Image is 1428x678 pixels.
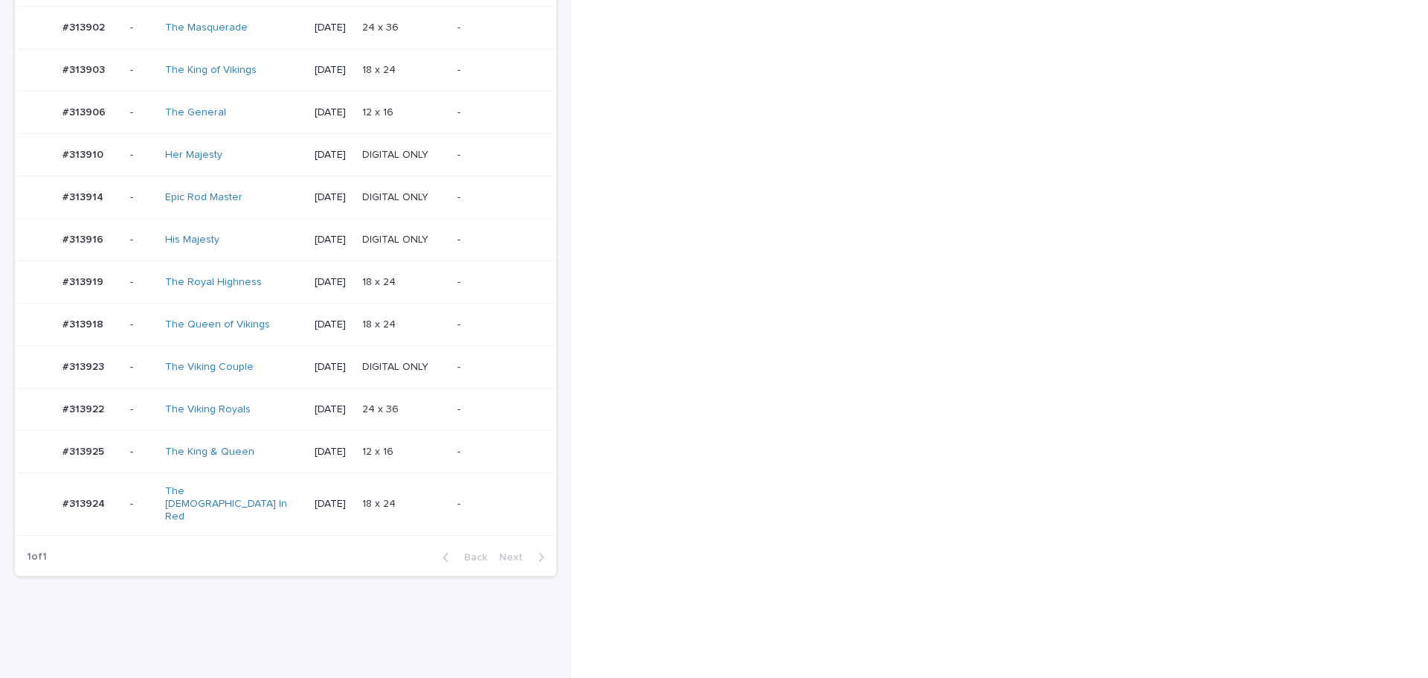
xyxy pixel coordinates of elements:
p: - [130,106,153,119]
tr: #313925#313925 -The King & Queen [DATE]12 x 1612 x 16 - [15,431,556,473]
p: - [457,498,533,511]
p: - [457,191,533,204]
p: [DATE] [315,361,350,374]
tr: #313919#313919 -The Royal Highness [DATE]18 x 2418 x 24 - [15,261,556,304]
p: [DATE] [315,234,350,246]
p: DIGITAL ONLY [362,188,431,204]
p: 18 x 24 [362,495,399,511]
p: #313910 [62,146,106,161]
p: #313916 [62,231,106,246]
p: #313903 [62,61,108,77]
p: #313923 [62,358,107,374]
p: - [130,319,153,331]
p: [DATE] [315,149,350,161]
p: - [130,191,153,204]
tr: #313923#313923 -The Viking Couple [DATE]DIGITAL ONLYDIGITAL ONLY - [15,346,556,388]
a: The Royal Highness [165,276,262,289]
p: [DATE] [315,403,350,416]
p: - [457,149,533,161]
p: - [130,361,153,374]
a: The Queen of Vikings [165,319,270,331]
p: 12 x 16 [362,443,396,458]
p: #313902 [62,19,108,34]
p: [DATE] [315,276,350,289]
p: - [457,106,533,119]
button: Next [493,551,556,564]
p: #313924 [62,495,108,511]
tr: #313902#313902 -The Masquerade [DATE]24 x 3624 x 36 - [15,7,556,49]
p: #313914 [62,188,106,204]
p: - [130,234,153,246]
tr: #313922#313922 -The Viking Royals [DATE]24 x 3624 x 36 - [15,388,556,431]
p: - [130,403,153,416]
p: - [457,446,533,458]
a: Epic Rod Master [165,191,242,204]
span: Back [455,552,487,563]
p: - [130,498,153,511]
p: DIGITAL ONLY [362,358,431,374]
p: - [457,319,533,331]
p: 18 x 24 [362,316,399,331]
p: 1 of 1 [15,539,59,575]
p: [DATE] [315,64,350,77]
a: The Viking Couple [165,361,254,374]
p: #313922 [62,400,107,416]
p: [DATE] [315,446,350,458]
tr: #313916#313916 -His Majesty [DATE]DIGITAL ONLYDIGITAL ONLY - [15,219,556,261]
tr: #313903#313903 -The King of Vikings [DATE]18 x 2418 x 24 - [15,49,556,92]
a: The King & Queen [165,446,254,458]
p: - [130,64,153,77]
p: 24 x 36 [362,400,402,416]
a: His Majesty [165,234,219,246]
p: 12 x 16 [362,103,396,119]
p: - [457,276,533,289]
p: #313925 [62,443,107,458]
button: Back [431,551,493,564]
p: - [457,234,533,246]
p: DIGITAL ONLY [362,231,431,246]
p: [DATE] [315,22,350,34]
tr: #313914#313914 -Epic Rod Master [DATE]DIGITAL ONLYDIGITAL ONLY - [15,176,556,219]
tr: #313924#313924 -The [DEMOGRAPHIC_DATA] In Red [DATE]18 x 2418 x 24 - [15,473,556,535]
p: - [457,22,533,34]
a: The King of Vikings [165,64,257,77]
tr: #313910#313910 -Her Majesty [DATE]DIGITAL ONLYDIGITAL ONLY - [15,134,556,176]
a: Her Majesty [165,149,222,161]
tr: #313918#313918 -The Queen of Vikings [DATE]18 x 2418 x 24 - [15,304,556,346]
p: 24 x 36 [362,19,402,34]
p: [DATE] [315,319,350,331]
p: [DATE] [315,106,350,119]
p: - [130,276,153,289]
p: - [130,149,153,161]
p: - [457,403,533,416]
a: The Viking Royals [165,403,251,416]
span: Next [499,552,532,563]
a: The General [165,106,226,119]
p: - [130,446,153,458]
p: #313919 [62,273,106,289]
p: - [130,22,153,34]
p: #313906 [62,103,109,119]
a: The Masquerade [165,22,248,34]
p: [DATE] [315,191,350,204]
p: - [457,361,533,374]
a: The [DEMOGRAPHIC_DATA] In Red [165,485,289,522]
tr: #313906#313906 -The General [DATE]12 x 1612 x 16 - [15,92,556,134]
p: 18 x 24 [362,273,399,289]
p: 18 x 24 [362,61,399,77]
p: #313918 [62,316,106,331]
p: DIGITAL ONLY [362,146,431,161]
p: [DATE] [315,498,350,511]
p: - [457,64,533,77]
